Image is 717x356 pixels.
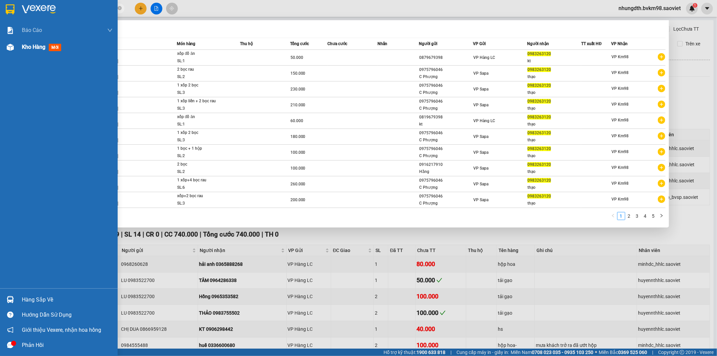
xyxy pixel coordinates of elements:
div: thạo [527,121,581,128]
span: VP Km98 [612,55,629,59]
span: Tổng cước [290,41,309,46]
div: thạo [527,73,581,80]
div: thạo [527,89,581,96]
div: 0819679398 [420,114,473,121]
span: TT xuất HĐ [581,41,602,46]
div: Hướng dẫn sử dụng [22,310,113,320]
span: VP Km98 [612,102,629,107]
div: 0975796046 [420,82,473,89]
div: thạo [527,168,581,175]
span: plus-circle [658,132,665,140]
span: Chưa cước [327,41,347,46]
span: 50.000 [290,55,303,60]
a: 2 [626,212,633,220]
div: 0975796046 [420,66,473,73]
span: 0983263120 [527,194,551,199]
div: SL: 3 [177,105,228,112]
div: SL: 2 [177,152,228,160]
span: 0983263120 [527,51,551,56]
span: Kho hàng [22,44,45,50]
span: Thu hộ [240,41,253,46]
span: 0983263120 [527,99,551,104]
img: solution-icon [7,27,14,34]
span: VP Km98 [612,70,629,75]
span: down [107,28,113,33]
span: 260.000 [290,182,306,186]
span: mới [49,44,61,51]
span: 0983263120 [527,83,551,88]
img: warehouse-icon [7,44,14,51]
div: SL: 3 [177,200,228,207]
span: Người gửi [419,41,438,46]
div: 0975796046 [420,130,473,137]
div: xốp đồ ăn [177,113,228,121]
span: VP Sapa [474,71,489,76]
span: VP Sapa [474,166,489,171]
img: logo-vxr [6,4,14,14]
div: xốp+2 bọc rau [177,192,228,200]
li: 5 [649,212,658,220]
button: left [609,212,617,220]
div: 1 bọc + 1 hộp [177,145,228,152]
span: VP Km98 [612,134,629,138]
span: plus-circle [658,148,665,155]
span: VP Hàng LC [474,55,495,60]
div: C Phượng [420,89,473,96]
img: warehouse-icon [7,296,14,303]
span: question-circle [7,312,13,318]
span: VP Sapa [474,103,489,107]
div: 1 xốp+4 bọc rau [177,177,228,184]
span: VP Km98 [612,118,629,122]
div: C Phượng [420,200,473,207]
div: 2 bọc rau [177,66,228,73]
span: Nhãn [377,41,387,46]
div: 1 xốp liền + 2 bọc rau [177,98,228,105]
div: thạo [527,137,581,144]
div: Hằng [420,168,473,175]
span: 0983263120 [527,146,551,151]
div: 1 xốp 2 bọc [177,129,228,137]
li: 1 [617,212,625,220]
span: 60.000 [290,118,303,123]
span: notification [7,327,13,333]
span: 100.000 [290,150,306,155]
span: 180.000 [290,134,306,139]
li: 4 [641,212,649,220]
span: 0983263120 [527,115,551,119]
div: 1 xốp 2 bọc [177,82,228,89]
span: plus-circle [658,85,665,92]
div: SL: 2 [177,73,228,81]
span: 0983263120 [527,131,551,135]
div: thạo [527,184,581,191]
a: 4 [642,212,649,220]
span: plus-circle [658,101,665,108]
div: 0879679398 [420,54,473,61]
a: 5 [650,212,657,220]
span: VP Km98 [612,86,629,91]
div: C Phượng [420,73,473,80]
button: right [658,212,666,220]
span: plus-circle [658,164,665,171]
span: plus-circle [658,116,665,124]
span: 0983263120 [527,162,551,167]
span: VP Sapa [474,150,489,155]
span: Người nhận [527,41,549,46]
div: C Phượng [420,137,473,144]
div: 0916217910 [420,161,473,168]
span: 230.000 [290,87,306,92]
li: Previous Page [609,212,617,220]
div: SL: 2 [177,168,228,176]
span: VP Km98 [612,181,629,186]
span: plus-circle [658,53,665,61]
li: 3 [633,212,641,220]
span: Báo cáo [22,26,42,34]
span: Món hàng [177,41,195,46]
span: VP Km98 [612,149,629,154]
span: VP Km98 [612,197,629,202]
a: 3 [634,212,641,220]
div: SL: 3 [177,137,228,144]
div: kt [527,58,581,65]
span: right [660,214,664,218]
div: 0975796046 [420,145,473,152]
span: 0983263120 [527,67,551,72]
